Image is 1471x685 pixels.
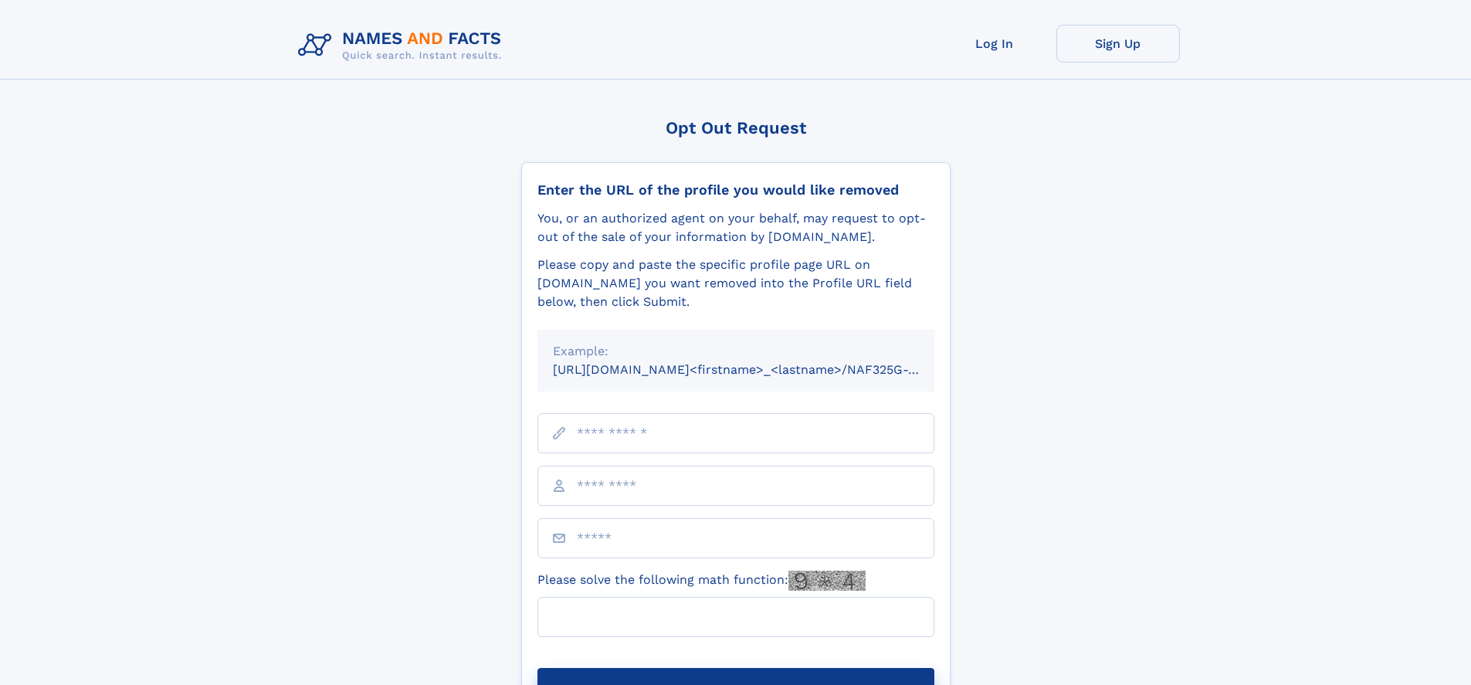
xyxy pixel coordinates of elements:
[537,256,934,311] div: Please copy and paste the specific profile page URL on [DOMAIN_NAME] you want removed into the Pr...
[537,181,934,198] div: Enter the URL of the profile you would like removed
[537,571,866,591] label: Please solve the following math function:
[553,342,919,361] div: Example:
[553,362,964,377] small: [URL][DOMAIN_NAME]<firstname>_<lastname>/NAF325G-xxxxxxxx
[537,209,934,246] div: You, or an authorized agent on your behalf, may request to opt-out of the sale of your informatio...
[521,118,951,137] div: Opt Out Request
[933,25,1056,63] a: Log In
[292,25,514,66] img: Logo Names and Facts
[1056,25,1180,63] a: Sign Up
